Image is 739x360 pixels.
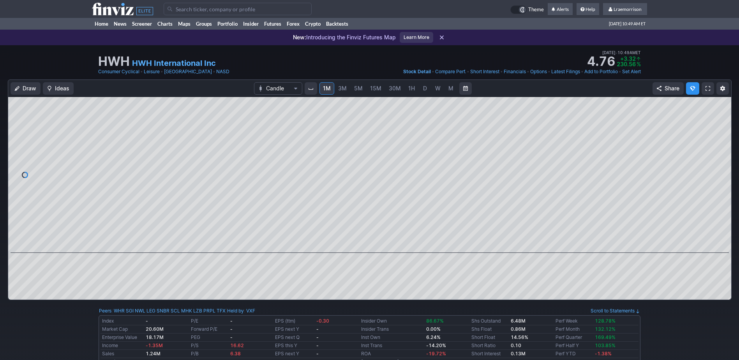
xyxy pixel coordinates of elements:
[432,82,444,95] a: W
[230,334,233,340] b: -
[316,342,319,348] b: -
[98,55,130,68] h1: HWH
[587,55,615,68] strong: 4.76
[504,68,526,76] a: Financials
[702,82,714,95] a: Fullscreen
[319,82,334,95] a: 1M
[511,326,526,332] b: 0.86M
[405,82,418,95] a: 1H
[144,68,160,76] a: Leisure
[511,342,521,348] a: 0.10
[408,85,415,92] span: 1H
[215,18,240,30] a: Portfolio
[554,325,593,334] td: Perf Month
[426,342,446,348] b: -14.20%
[181,307,192,315] a: MHK
[360,342,425,350] td: Inst Trans
[157,307,169,315] a: SNBR
[132,58,216,69] a: HWH International Inc
[146,351,160,356] b: 1.24M
[189,317,229,325] td: P/E
[584,68,618,76] a: Add to Portfolio
[360,317,425,325] td: Insider Own
[426,351,446,356] span: -19.72%
[273,342,314,350] td: EPS this Y
[435,69,466,74] span: Compare Perf.
[470,317,509,325] td: Shs Outstand
[254,82,302,95] button: Chart Type
[403,68,431,76] a: Stock Detail
[175,18,193,30] a: Maps
[554,342,593,350] td: Perf Half Y
[140,68,143,76] span: •
[316,318,329,324] span: -0.30
[360,325,425,334] td: Insider Trans
[23,85,36,92] span: Draw
[230,351,241,356] span: 6.38
[511,351,526,356] a: 0.13M
[230,342,244,348] span: 16.62
[471,342,496,348] a: Short Ratio
[591,308,640,314] a: Scroll to Statements
[338,85,347,92] span: 3M
[528,5,544,14] span: Theme
[400,32,433,43] a: Learn More
[619,68,621,76] span: •
[602,49,641,56] span: [DATE] 10:49AM ET
[227,308,244,314] a: Held by
[316,351,319,356] b: -
[99,307,226,315] div: :
[135,307,145,315] a: NWL
[470,68,499,76] a: Short Interest
[360,334,425,342] td: Inst Own
[665,85,679,92] span: Share
[226,307,255,315] div: | :
[11,82,41,95] button: Draw
[266,85,290,92] span: Candle
[530,68,547,76] a: Options
[511,318,526,324] b: 6.48M
[101,317,144,325] td: Index
[146,342,163,348] span: -1.35M
[614,6,642,12] span: Lraemorrison
[595,318,616,324] span: 128.78%
[609,18,646,30] span: [DATE] 10:49 AM ET
[305,82,317,95] button: Interval
[470,325,509,334] td: Shs Float
[423,85,427,92] span: D
[581,68,584,76] span: •
[617,61,636,67] span: 230.56
[43,82,74,95] button: Ideas
[595,326,616,332] span: 132.12%
[189,350,229,358] td: P/B
[155,18,175,30] a: Charts
[467,68,469,76] span: •
[554,317,593,325] td: Perf Week
[316,334,319,340] b: -
[403,69,431,74] span: Stock Detail
[426,318,444,324] span: 86.67%
[160,68,163,76] span: •
[193,18,215,30] a: Groups
[637,61,641,67] span: %
[316,326,319,332] b: -
[189,342,229,350] td: P/S
[511,334,528,340] a: 14.56%
[435,68,466,76] a: Compare Perf.
[126,307,134,315] a: SGI
[164,3,312,15] input: Search
[548,3,573,16] a: Alerts
[471,334,495,340] a: Short Float
[527,68,529,76] span: •
[426,326,441,332] b: 0.00%
[171,307,180,315] a: SCL
[595,334,616,340] span: 169.49%
[354,85,363,92] span: 5M
[510,5,544,14] a: Theme
[99,308,111,314] a: Peers
[101,342,144,350] td: Income
[213,68,215,76] span: •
